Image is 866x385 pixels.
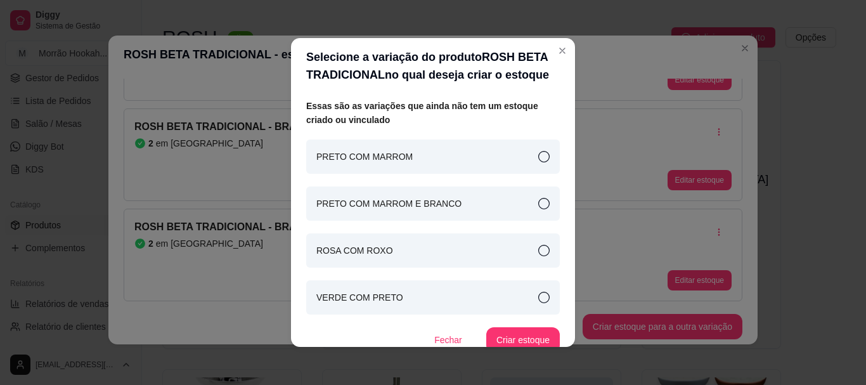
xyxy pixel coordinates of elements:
article: ROSA COM ROXO [316,244,393,258]
header: Selecione a variação do produto ROSH BETA TRADICIONAL no qual deseja criar o estoque [291,38,575,94]
article: VERDE COM PRETO [316,290,403,304]
button: Criar estoque [486,327,560,353]
article: PRETO COM MARROM [316,150,413,164]
button: Fechar [423,327,474,353]
article: PRETO COM MARROM E BRANCO [316,197,462,211]
article: Essas são as variações que ainda não tem um estoque criado ou vinculado [306,99,560,127]
button: Close [552,41,572,61]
